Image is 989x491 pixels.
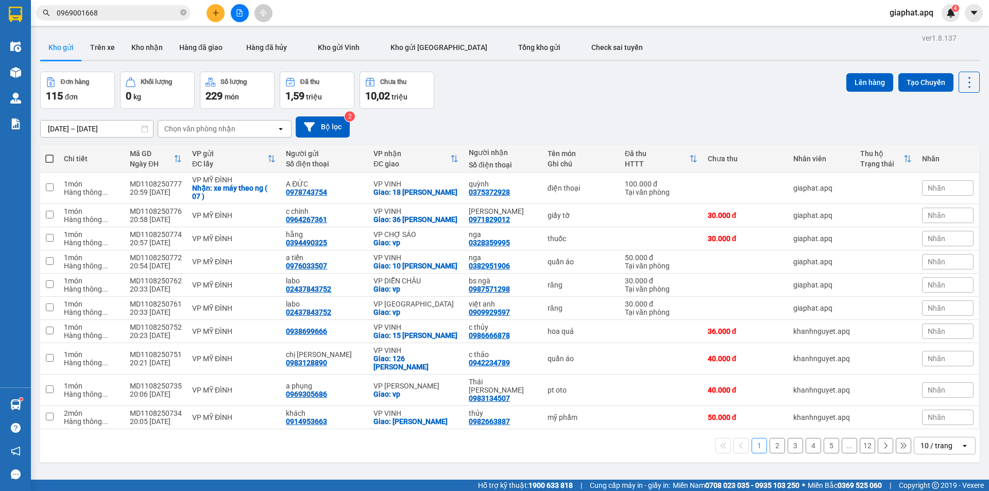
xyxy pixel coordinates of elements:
div: Giao: 36 nguyễn thị định [373,215,458,224]
div: ĐC giao [373,160,450,168]
div: Giao: 15 minh khai [373,331,458,340]
span: 4 [953,5,957,12]
div: Ngày ĐH [130,160,174,168]
div: VP MỸ ĐÌNH [192,327,276,335]
div: quần áo [548,258,615,266]
th: Toggle SortBy [125,145,187,173]
div: Người nhận [469,148,537,157]
th: Toggle SortBy [368,145,464,173]
div: Hàng thông thường [64,262,120,270]
span: Miền Nam [673,480,799,491]
div: 20:58 [DATE] [130,215,182,224]
div: khanhnguyet.apq [793,354,850,363]
div: 0982663887 [469,417,510,426]
div: 0375372928 [469,188,510,196]
div: 0983134507 [469,394,510,402]
th: Toggle SortBy [855,145,917,173]
div: giaphat.apq [793,281,850,289]
div: c chinh [286,207,363,215]
div: 1 món [64,350,120,359]
span: | [581,480,582,491]
div: Giao: vp [373,285,458,293]
div: Chi tiết [64,155,120,163]
div: 20:59 [DATE] [130,188,182,196]
div: 0983128890 [286,359,327,367]
span: ... [102,215,108,224]
button: 3 [788,438,803,453]
div: Giao: vp [373,239,458,247]
button: Trên xe [82,35,123,60]
span: search [43,9,50,16]
span: message [11,469,21,479]
div: 50.000 đ [708,413,783,421]
span: 1,59 [285,90,304,102]
div: 0328359995 [469,239,510,247]
span: Kho gửi [GEOGRAPHIC_DATA] [390,43,487,52]
button: 2 [770,438,785,453]
div: MD1108250776 [130,207,182,215]
span: Nhãn [928,211,945,219]
button: Bộ lọc [296,116,350,138]
span: Nhãn [928,234,945,243]
div: Hàng thông thường [64,390,120,398]
div: hoa quả [548,327,615,335]
div: 0942234789 [469,359,510,367]
strong: 0708 023 035 - 0935 103 250 [705,481,799,489]
div: Hàng thông thường [64,417,120,426]
span: copyright [932,482,939,489]
div: Hàng thông thường [64,331,120,340]
div: giaphat.apq [793,234,850,243]
div: 1 món [64,230,120,239]
div: 20:57 [DATE] [130,239,182,247]
div: khanhnguyet.apq [793,413,850,421]
div: Giao: kim chi nghi ân [373,417,458,426]
div: Chọn văn phòng nhận [164,124,235,134]
div: Thái Đặng gara [469,378,537,394]
div: Giao: 18 duy tân [373,188,458,196]
div: khanhnguyet.apq [793,327,850,335]
div: 1 món [64,253,120,262]
div: Chưa thu [380,78,406,86]
button: ... [842,438,857,453]
span: Hàng đã hủy [246,43,287,52]
div: Tại văn phòng [625,285,697,293]
div: thuốc [548,234,615,243]
span: notification [11,446,21,456]
img: logo-vxr [9,7,22,22]
span: Nhãn [928,327,945,335]
div: nga [469,253,537,262]
div: Số điện thoại [469,161,537,169]
div: Chưa thu [708,155,783,163]
div: quỳnh [469,180,537,188]
div: 0914953663 [286,417,327,426]
div: MD1108250777 [130,180,182,188]
span: Kho gửi Vinh [318,43,360,52]
div: nga [469,230,537,239]
span: Nhãn [928,354,945,363]
div: VP MỸ ĐÌNH [192,413,276,421]
div: răng [548,304,615,312]
div: Hàng thông thường [64,188,120,196]
div: 30.000 đ [625,300,697,308]
div: VP [GEOGRAPHIC_DATA] [373,300,458,308]
div: VP MỸ ĐÌNH [192,281,276,289]
div: VP nhận [373,149,450,158]
div: 0394490325 [286,239,327,247]
div: VP MỸ ĐÌNH [192,304,276,312]
div: 50.000 đ [625,253,697,262]
span: ... [102,188,108,196]
div: MD1108250735 [130,382,182,390]
img: warehouse-icon [10,41,21,52]
span: Nhãn [928,413,945,421]
div: 20:21 [DATE] [130,359,182,367]
div: c thủy [469,323,537,331]
span: close-circle [180,8,186,18]
div: VP MỸ ĐÌNH [192,234,276,243]
div: quần áo [548,354,615,363]
div: khanhnguyet.apq [793,386,850,394]
div: 2 món [64,409,120,417]
div: VP VINH [373,253,458,262]
div: Tên món [548,149,615,158]
div: giaphat.apq [793,211,850,219]
div: 0964267361 [286,215,327,224]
